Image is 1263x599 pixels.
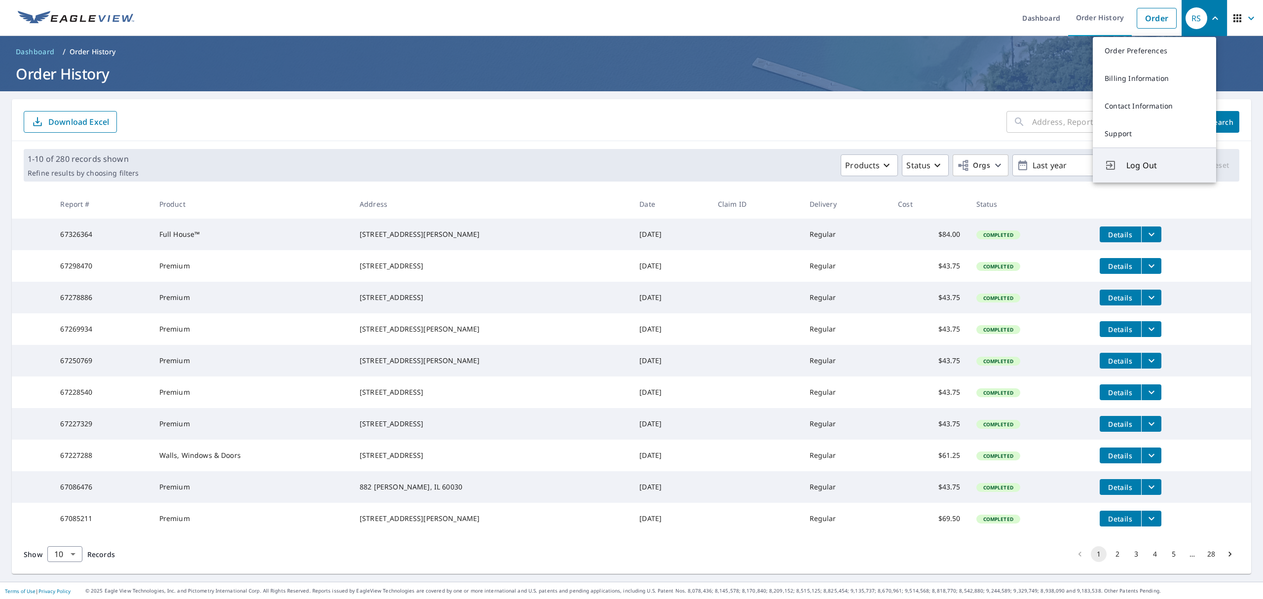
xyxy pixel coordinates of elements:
button: Go to page 2 [1110,546,1125,562]
td: Premium [151,345,352,376]
a: Terms of Use [5,588,36,595]
button: filesDropdownBtn-67278886 [1141,290,1161,305]
td: $43.75 [890,250,968,282]
td: Regular [802,219,891,250]
button: Download Excel [24,111,117,133]
td: Premium [151,282,352,313]
div: 10 [47,540,82,568]
a: Billing Information [1093,65,1216,92]
td: 67227329 [52,408,151,440]
button: filesDropdownBtn-67228540 [1141,384,1161,400]
div: [STREET_ADDRESS] [360,450,624,460]
button: filesDropdownBtn-67298470 [1141,258,1161,274]
div: [STREET_ADDRESS][PERSON_NAME] [360,324,624,334]
td: 67228540 [52,376,151,408]
td: Premium [151,503,352,534]
span: Details [1106,356,1135,366]
input: Address, Report #, Claim ID, etc. [1032,108,1196,136]
button: detailsBtn-67298470 [1100,258,1141,274]
p: Download Excel [48,116,109,127]
button: filesDropdownBtn-67250769 [1141,353,1161,369]
button: filesDropdownBtn-67227329 [1141,416,1161,432]
td: $61.25 [890,440,968,471]
th: Status [968,189,1092,219]
td: Premium [151,408,352,440]
td: 67298470 [52,250,151,282]
button: Go to page 5 [1166,546,1182,562]
span: Dashboard [16,47,55,57]
button: Status [902,154,949,176]
td: $84.00 [890,219,968,250]
span: Details [1106,325,1135,334]
td: Regular [802,440,891,471]
th: Product [151,189,352,219]
td: Walls, Windows & Doors [151,440,352,471]
td: Regular [802,376,891,408]
td: Regular [802,408,891,440]
div: [STREET_ADDRESS][PERSON_NAME] [360,514,624,524]
th: Date [631,189,709,219]
div: [STREET_ADDRESS][PERSON_NAME] [360,229,624,239]
td: [DATE] [631,503,709,534]
div: [STREET_ADDRESS] [360,387,624,397]
td: $43.75 [890,376,968,408]
td: Regular [802,313,891,345]
button: Go to page 28 [1203,546,1219,562]
a: Order [1137,8,1177,29]
td: $43.75 [890,345,968,376]
td: [DATE] [631,345,709,376]
td: 67085211 [52,503,151,534]
td: $43.75 [890,313,968,345]
button: filesDropdownBtn-67227288 [1141,448,1161,463]
button: detailsBtn-67250769 [1100,353,1141,369]
th: Address [352,189,631,219]
td: Regular [802,250,891,282]
td: 67326364 [52,219,151,250]
div: RS [1186,7,1207,29]
span: Completed [977,389,1019,396]
span: Search [1212,117,1231,127]
span: Completed [977,516,1019,523]
th: Report # [52,189,151,219]
td: 67269934 [52,313,151,345]
span: Details [1106,388,1135,397]
p: Refine results by choosing filters [28,169,139,178]
th: Cost [890,189,968,219]
div: … [1185,549,1200,559]
button: Go to page 4 [1147,546,1163,562]
td: 67227288 [52,440,151,471]
td: Full House™ [151,219,352,250]
a: Dashboard [12,44,59,60]
a: Privacy Policy [38,588,71,595]
span: Details [1106,293,1135,302]
span: Completed [977,326,1019,333]
p: Order History [70,47,116,57]
a: Contact Information [1093,92,1216,120]
button: filesDropdownBtn-67269934 [1141,321,1161,337]
td: [DATE] [631,376,709,408]
button: filesDropdownBtn-67085211 [1141,511,1161,526]
td: Regular [802,503,891,534]
span: Details [1106,451,1135,460]
td: [DATE] [631,408,709,440]
div: [STREET_ADDRESS] [360,419,624,429]
button: Orgs [953,154,1008,176]
td: $43.75 [890,408,968,440]
button: detailsBtn-67278886 [1100,290,1141,305]
td: 67086476 [52,471,151,503]
td: [DATE] [631,313,709,345]
div: Show 10 records [47,546,82,562]
button: Go to page 3 [1128,546,1144,562]
span: Details [1106,230,1135,239]
div: 882 [PERSON_NAME], IL 60030 [360,482,624,492]
span: Details [1106,483,1135,492]
button: Products [841,154,898,176]
button: detailsBtn-67085211 [1100,511,1141,526]
td: [DATE] [631,471,709,503]
button: Go to next page [1222,546,1238,562]
button: Last year [1012,154,1160,176]
span: Details [1106,514,1135,524]
p: | [5,588,71,594]
div: [STREET_ADDRESS] [360,293,624,302]
span: Completed [977,231,1019,238]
